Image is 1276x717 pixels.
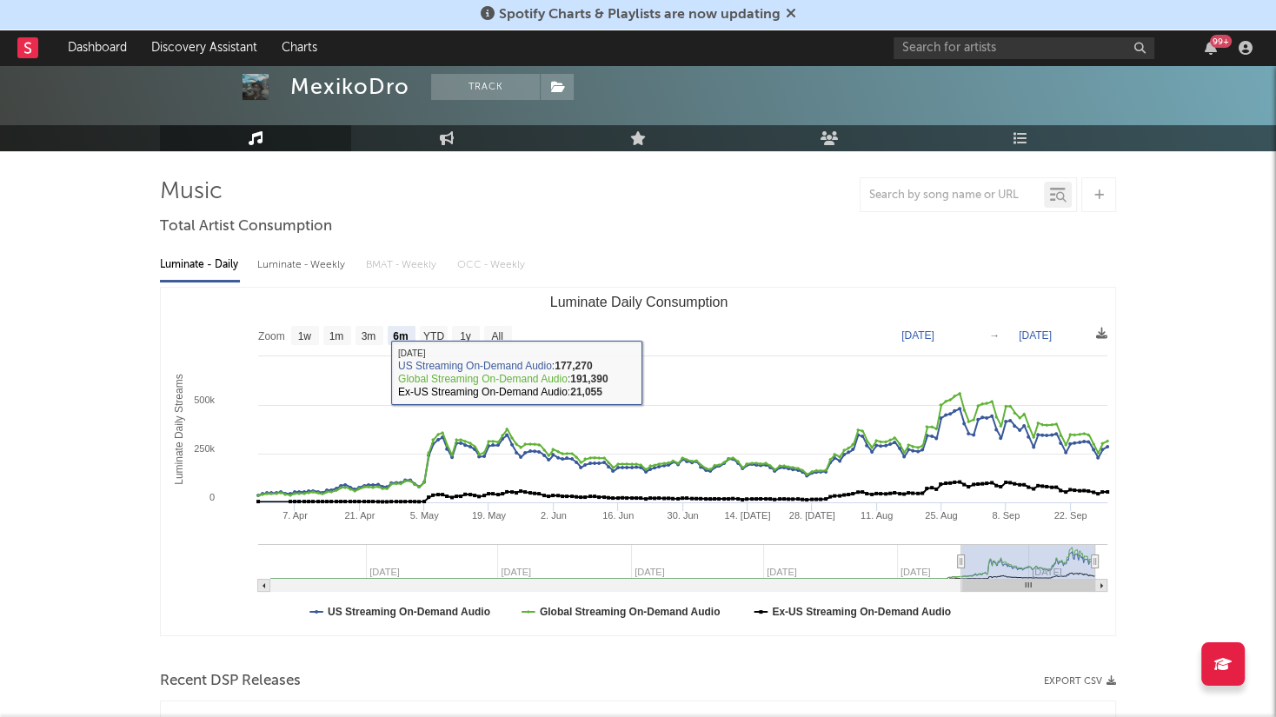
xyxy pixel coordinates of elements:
text: 6m [393,330,408,342]
text: 7. Apr [282,510,308,521]
div: 99 + [1210,35,1232,48]
a: Discovery Assistant [139,30,269,65]
button: 99+ [1205,41,1217,55]
span: Total Artist Consumption [160,216,332,237]
text: 500k [194,395,215,405]
text: [DATE] [1019,329,1052,342]
text: 30. Jun [667,510,698,521]
button: Export CSV [1044,676,1116,687]
input: Search by song name or URL [861,189,1044,202]
text: 22. Sep [1054,510,1087,521]
text: Luminate Daily Consumption [550,295,728,309]
text: 1m [329,330,344,342]
span: Recent DSP Releases [160,671,301,692]
div: Luminate - Daily [160,250,240,280]
button: Track [431,74,540,100]
text: Zoom [258,330,285,342]
a: Charts [269,30,329,65]
text: Global Streaming On-Demand Audio [540,606,721,618]
text: All [491,330,502,342]
text: 250k [194,443,215,454]
text: 25. Aug [925,510,957,521]
text: 3m [362,330,376,342]
text: 2. Jun [541,510,567,521]
span: Spotify Charts & Playlists are now updating [499,8,781,22]
svg: Luminate Daily Consumption [161,288,1116,635]
text: [DATE] [901,329,934,342]
text: YTD [423,330,444,342]
text: US Streaming On-Demand Audio [328,606,490,618]
text: 16. Jun [602,510,634,521]
text: Luminate Daily Streams [173,374,185,484]
span: Dismiss [786,8,796,22]
input: Search for artists [894,37,1154,59]
text: 21. Apr [344,510,375,521]
text: 1w [298,330,312,342]
text: → [989,329,1000,342]
text: 8. Sep [992,510,1020,521]
text: 0 [209,492,215,502]
text: 19. May [472,510,507,521]
text: Ex-US Streaming On-Demand Audio [772,606,951,618]
text: 11. Aug [861,510,893,521]
text: 1y [460,330,471,342]
text: 28. [DATE] [789,510,835,521]
text: 5. May [410,510,440,521]
a: Dashboard [56,30,139,65]
text: 14. [DATE] [724,510,770,521]
div: Luminate - Weekly [257,250,349,280]
div: MexikoDro [290,74,409,100]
